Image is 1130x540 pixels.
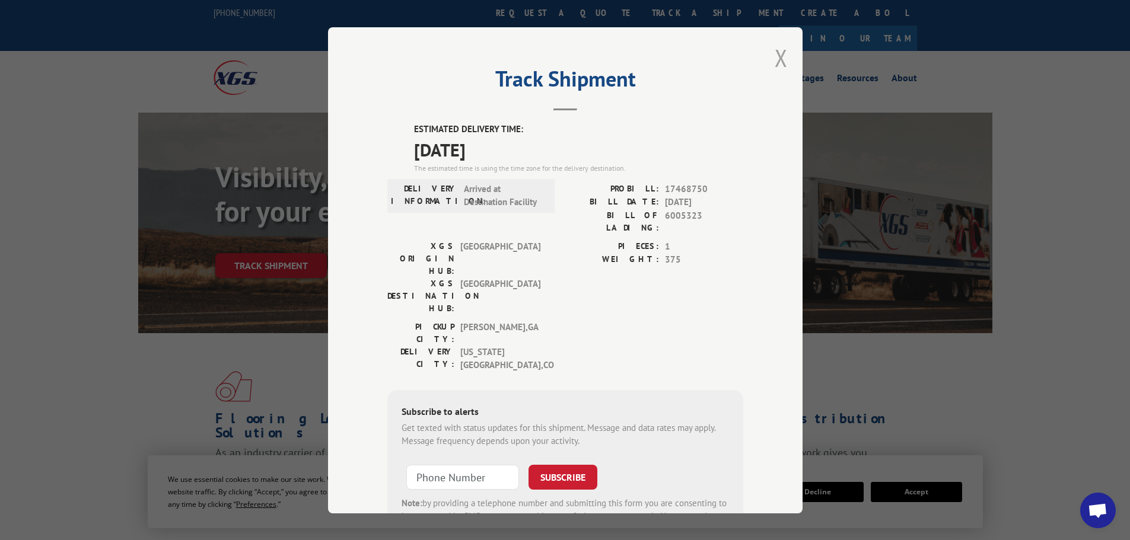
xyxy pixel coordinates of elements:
[565,182,659,196] label: PROBILL:
[565,253,659,267] label: WEIGHT:
[402,496,729,536] div: by providing a telephone number and submitting this form you are consenting to be contacted by SM...
[460,239,540,277] span: [GEOGRAPHIC_DATA]
[460,320,540,345] span: [PERSON_NAME] , GA
[387,239,454,277] label: XGS ORIGIN HUB:
[402,404,729,421] div: Subscribe to alerts
[402,421,729,448] div: Get texted with status updates for this shipment. Message and data rates may apply. Message frequ...
[665,182,743,196] span: 17468750
[529,464,597,489] button: SUBSCRIBE
[414,123,743,136] label: ESTIMATED DELIVERY TIME:
[665,253,743,267] span: 375
[1080,493,1116,528] a: Open chat
[460,345,540,372] span: [US_STATE][GEOGRAPHIC_DATA] , CO
[565,209,659,234] label: BILL OF LADING:
[464,182,544,209] span: Arrived at Destination Facility
[387,277,454,314] label: XGS DESTINATION HUB:
[414,162,743,173] div: The estimated time is using the time zone for the delivery destination.
[414,136,743,162] span: [DATE]
[665,209,743,234] span: 6005323
[387,320,454,345] label: PICKUP CITY:
[402,497,422,508] strong: Note:
[391,182,458,209] label: DELIVERY INFORMATION:
[406,464,519,489] input: Phone Number
[565,196,659,209] label: BILL DATE:
[565,239,659,253] label: PIECES:
[387,345,454,372] label: DELIVERY CITY:
[665,239,743,253] span: 1
[775,42,788,74] button: Close modal
[460,277,540,314] span: [GEOGRAPHIC_DATA]
[387,71,743,93] h2: Track Shipment
[665,196,743,209] span: [DATE]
